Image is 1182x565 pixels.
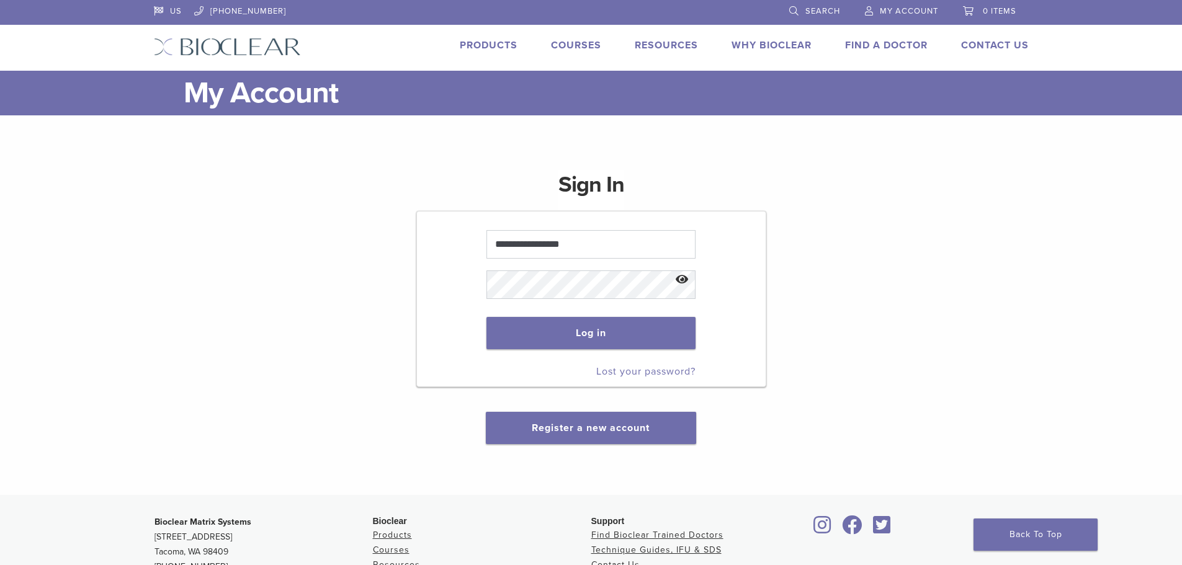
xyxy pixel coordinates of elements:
a: Find A Doctor [845,39,928,51]
a: Register a new account [532,422,650,434]
a: Products [460,39,517,51]
a: Lost your password? [596,365,696,378]
a: Contact Us [961,39,1029,51]
a: Resources [635,39,698,51]
a: Bioclear [810,523,836,535]
button: Show password [669,264,696,296]
a: Courses [551,39,601,51]
h1: My Account [184,71,1029,115]
img: Bioclear [154,38,301,56]
a: Courses [373,545,410,555]
a: Find Bioclear Trained Doctors [591,530,723,540]
span: 0 items [983,6,1016,16]
a: Bioclear [869,523,895,535]
span: Bioclear [373,516,407,526]
a: Why Bioclear [732,39,812,51]
a: Technique Guides, IFU & SDS [591,545,722,555]
a: Products [373,530,412,540]
strong: Bioclear Matrix Systems [154,517,251,527]
span: Search [805,6,840,16]
button: Log in [486,317,696,349]
span: My Account [880,6,938,16]
h1: Sign In [558,170,624,210]
a: Back To Top [974,518,1098,551]
a: Bioclear [838,523,867,535]
span: Support [591,516,625,526]
button: Register a new account [486,412,696,444]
